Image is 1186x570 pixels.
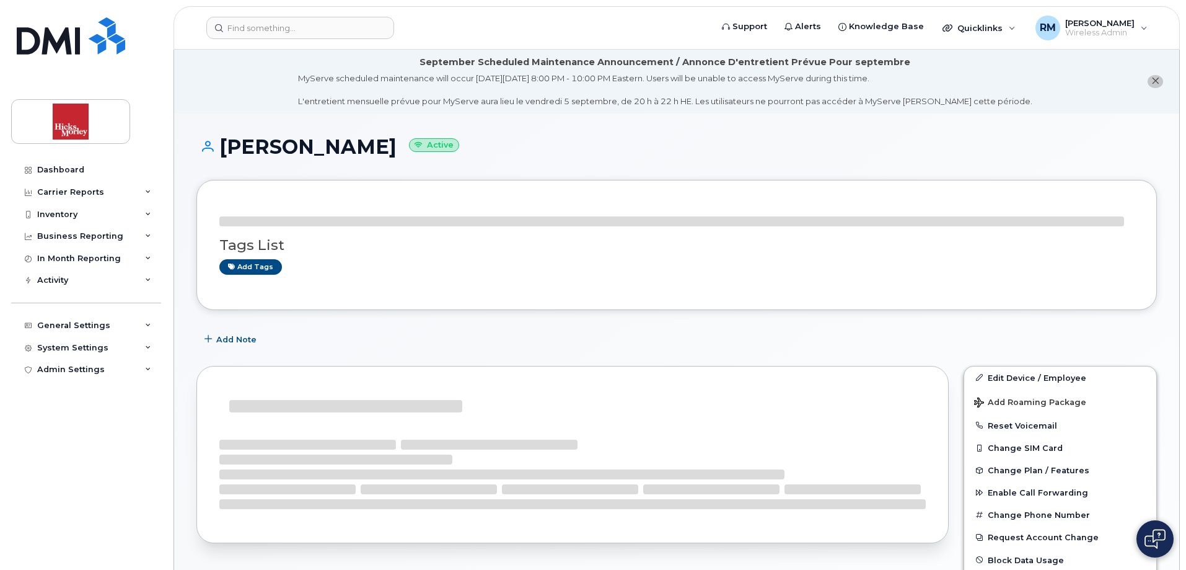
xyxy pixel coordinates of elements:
button: close notification [1148,75,1163,88]
button: Add Note [196,329,267,351]
button: Change Plan / Features [964,459,1156,481]
div: September Scheduled Maintenance Announcement / Annonce D'entretient Prévue Pour septembre [419,56,910,69]
small: Active [409,138,459,153]
button: Change SIM Card [964,437,1156,459]
button: Reset Voicemail [964,414,1156,437]
span: Enable Call Forwarding [988,488,1088,497]
a: Edit Device / Employee [964,367,1156,389]
a: Add tags [219,259,282,275]
span: Add Roaming Package [974,398,1086,409]
button: Request Account Change [964,526,1156,548]
button: Enable Call Forwarding [964,481,1156,504]
img: Open chat [1144,529,1166,549]
button: Add Roaming Package [964,389,1156,414]
button: Change Phone Number [964,504,1156,526]
div: MyServe scheduled maintenance will occur [DATE][DATE] 8:00 PM - 10:00 PM Eastern. Users will be u... [298,73,1032,107]
span: Change Plan / Features [988,466,1089,475]
h1: [PERSON_NAME] [196,136,1157,158]
h3: Tags List [219,238,1134,253]
span: Add Note [216,334,257,345]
